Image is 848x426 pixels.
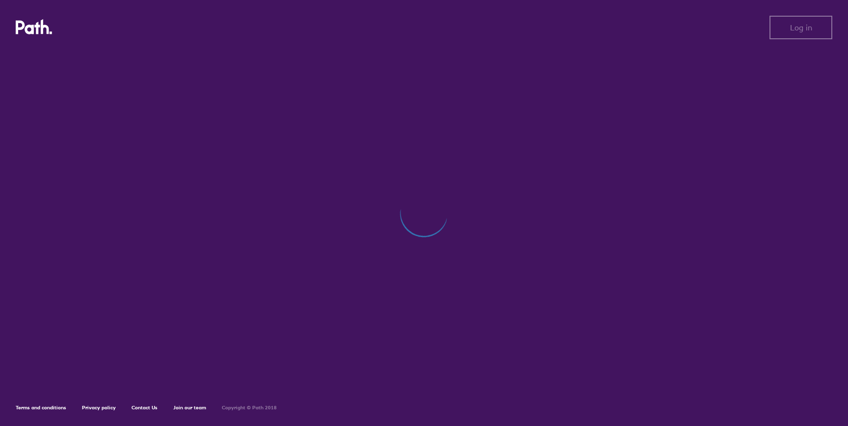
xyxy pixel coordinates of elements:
[82,404,116,411] a: Privacy policy
[222,405,277,411] h6: Copyright © Path 2018
[16,404,66,411] a: Terms and conditions
[790,23,812,32] span: Log in
[132,404,158,411] a: Contact Us
[173,404,206,411] a: Join our team
[769,16,832,39] button: Log in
